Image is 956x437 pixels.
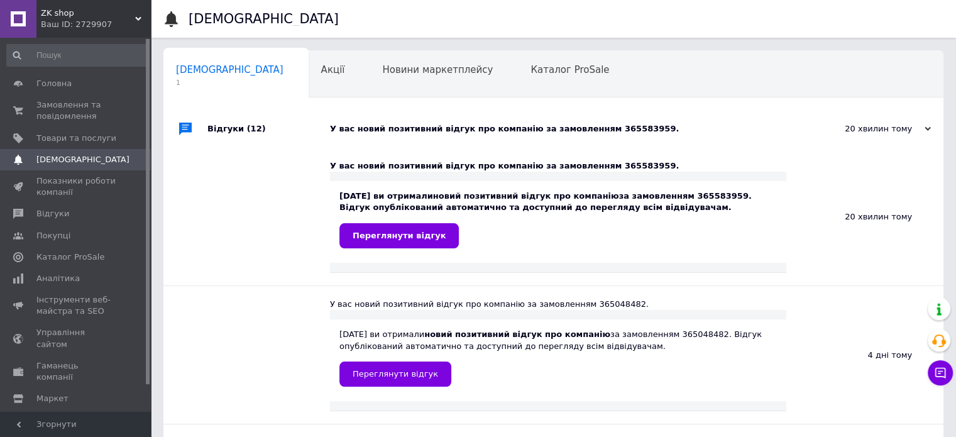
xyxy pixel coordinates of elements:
a: Переглянути відгук [339,362,451,387]
div: Відгуки [207,110,330,148]
div: 20 хвилин тому [805,123,931,135]
button: Чат з покупцем [928,360,953,385]
span: Інструменти веб-майстра та SEO [36,294,116,317]
b: новий позитивний відгук про компанію [433,191,619,201]
span: Акції [321,64,345,75]
span: Каталог ProSale [36,252,104,263]
span: [DEMOGRAPHIC_DATA] [176,64,283,75]
span: Товари та послуги [36,133,116,144]
span: (12) [247,124,266,133]
h1: [DEMOGRAPHIC_DATA] [189,11,339,26]
div: Ваш ID: 2729907 [41,19,151,30]
div: 4 дні тому [786,286,943,424]
span: Переглянути відгук [353,369,438,379]
span: Аналітика [36,273,80,284]
span: Переглянути відгук [353,231,446,240]
span: ZK shop [41,8,135,19]
span: Новини маркетплейсу [382,64,493,75]
span: [DEMOGRAPHIC_DATA] [36,154,129,165]
span: Відгуки [36,208,69,219]
span: Головна [36,78,72,89]
span: Каталог ProSale [530,64,609,75]
input: Пошук [6,44,148,67]
span: Управління сайтом [36,327,116,350]
span: Маркет [36,393,69,404]
div: 20 хвилин тому [786,148,943,285]
span: 1 [176,78,283,87]
div: У вас новий позитивний відгук про компанію за замовленням 365583959. [330,160,786,172]
span: Замовлення та повідомлення [36,99,116,122]
span: Гаманець компанії [36,360,116,383]
div: [DATE] ви отримали за замовленням 365583959. Відгук опублікований автоматично та доступний до пер... [339,191,777,248]
b: новий позитивний відгук про компанію [424,329,610,339]
span: Показники роботи компанії [36,175,116,198]
div: [DATE] ви отримали за замовленням 365048482. Відгук опублікований автоматично та доступний до пер... [339,329,777,386]
div: У вас новий позитивний відгук про компанію за замовленням 365583959. [330,123,805,135]
a: Переглянути відгук [339,223,459,248]
span: Покупці [36,230,70,241]
div: У вас новий позитивний відгук про компанію за замовленням 365048482. [330,299,786,310]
